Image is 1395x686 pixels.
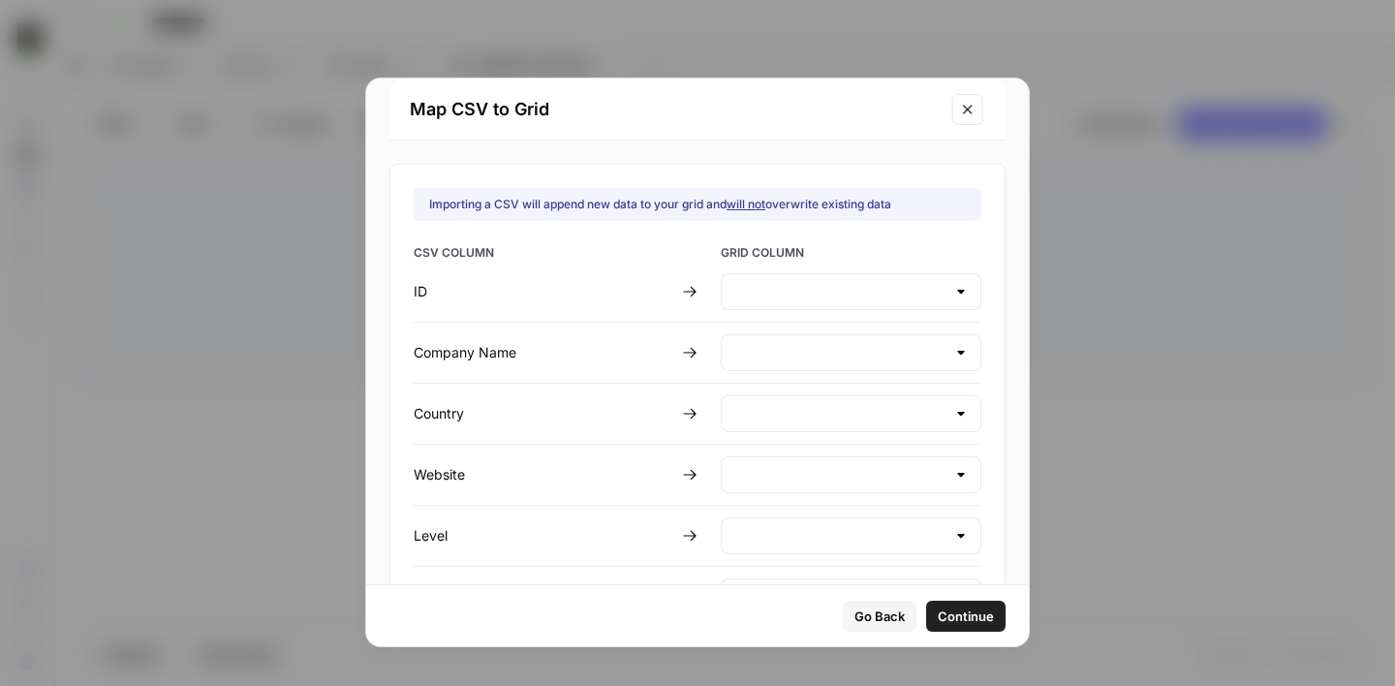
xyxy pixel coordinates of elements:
button: Continue [926,601,1006,632]
span: GRID COLUMN [721,244,981,265]
button: Go Back [843,601,916,632]
span: Continue [938,607,994,626]
h2: Map CSV to Grid [410,96,983,123]
div: Country [414,404,674,423]
div: Company Name [414,343,674,362]
div: Importing a CSV will append new data to your grid and overwrite existing data [429,196,891,213]
div: ID [414,282,674,301]
span: CSV COLUMN [414,244,674,265]
u: will not [727,197,765,211]
div: Website [414,465,674,484]
span: Go Back [854,607,905,626]
div: Level [414,526,674,546]
button: Close modal [952,94,983,125]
